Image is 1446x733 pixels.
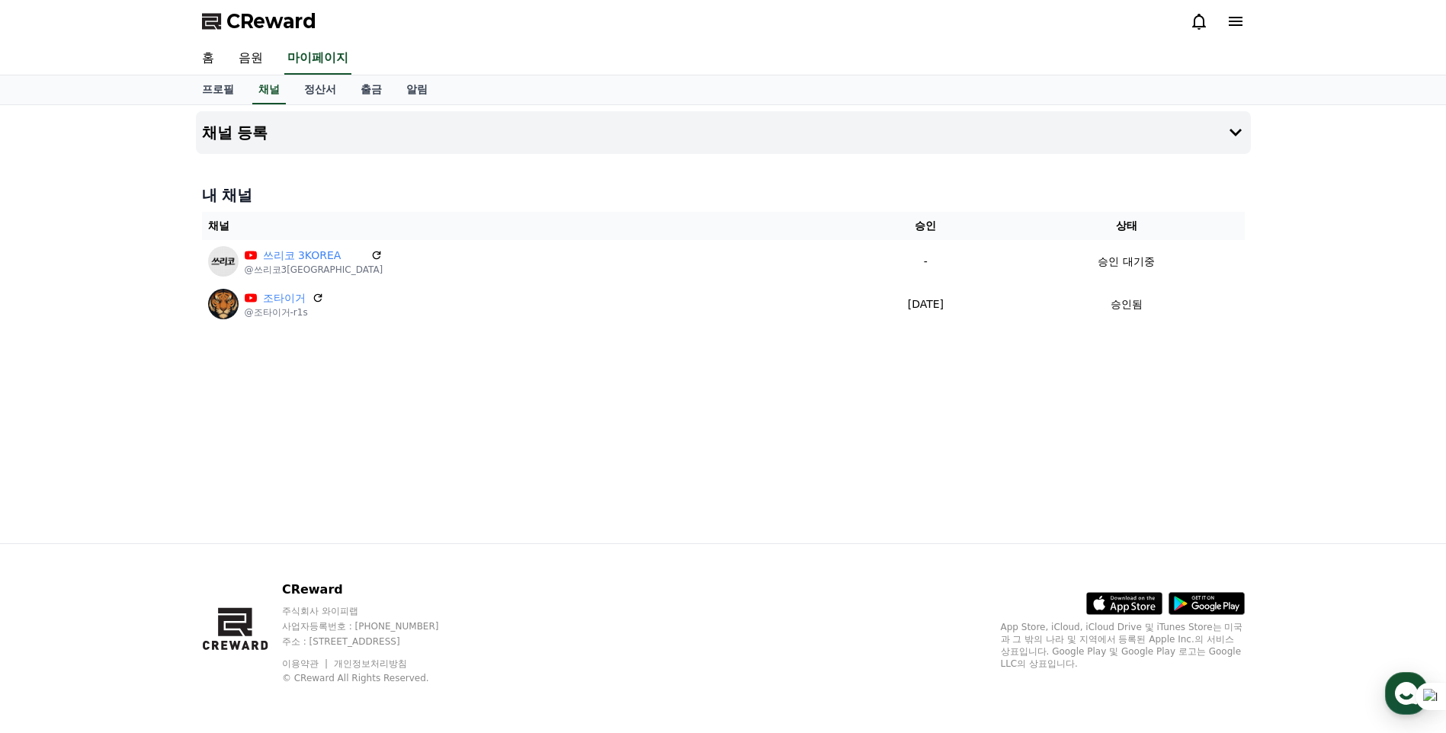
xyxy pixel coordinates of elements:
a: 정산서 [292,75,348,104]
p: App Store, iCloud, iCloud Drive 및 iTunes Store는 미국과 그 밖의 나라 및 지역에서 등록된 Apple Inc.의 서비스 상표입니다. Goo... [1001,621,1245,670]
p: CReward [282,581,468,599]
span: CReward [226,9,316,34]
th: 승인 [843,212,1008,240]
th: 상태 [1008,212,1245,240]
a: 프로필 [190,75,246,104]
img: 쓰리코 3KOREA [208,246,239,277]
p: 사업자등록번호 : [PHONE_NUMBER] [282,620,468,632]
img: 조타이거 [208,289,239,319]
p: [DATE] [849,296,1002,312]
h4: 채널 등록 [202,124,268,141]
p: 주식회사 와이피랩 [282,605,468,617]
p: © CReward All Rights Reserved. [282,672,468,684]
a: 개인정보처리방침 [334,658,407,669]
a: 출금 [348,75,394,104]
a: 조타이거 [263,290,306,306]
a: 알림 [394,75,440,104]
p: @조타이거-r1s [245,306,324,318]
button: 채널 등록 [196,111,1251,154]
p: 승인 대기중 [1098,254,1154,270]
h4: 내 채널 [202,184,1245,206]
p: 승인됨 [1111,296,1143,312]
a: 채널 [252,75,286,104]
p: @쓰리코3[GEOGRAPHIC_DATA] [245,264,383,276]
a: 쓰리코 3KOREA [263,248,365,264]
a: 이용약관 [282,658,330,669]
a: 홈 [190,43,226,75]
th: 채널 [202,212,843,240]
p: - [849,254,1002,270]
a: CReward [202,9,316,34]
a: 마이페이지 [284,43,351,75]
p: 주소 : [STREET_ADDRESS] [282,635,468,648]
a: 음원 [226,43,275,75]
